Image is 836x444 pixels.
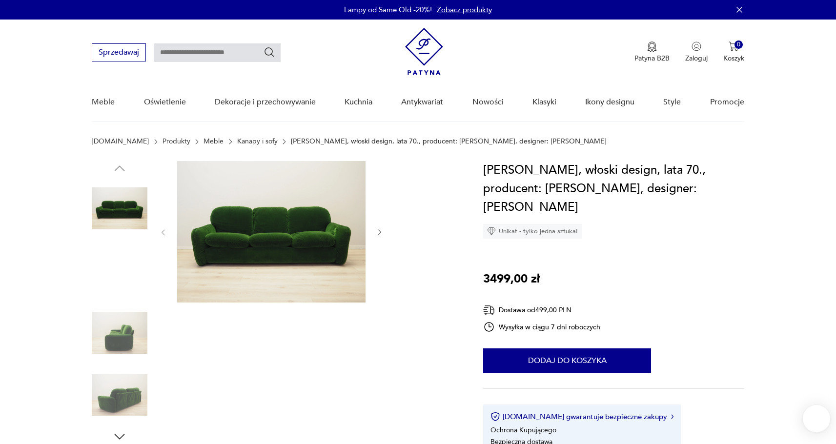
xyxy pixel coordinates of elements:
[634,41,670,63] a: Ikona medaluPatyna B2B
[472,83,504,121] a: Nowości
[487,227,496,236] img: Ikona diamentu
[483,224,582,239] div: Unikat - tylko jedna sztuka!
[723,41,744,63] button: 0Koszyk
[532,83,556,121] a: Klasyki
[483,270,540,288] p: 3499,00 zł
[344,5,432,15] p: Lampy od Same Old -20%!
[710,83,744,121] a: Promocje
[729,41,738,51] img: Ikona koszyka
[204,138,224,145] a: Meble
[663,83,681,121] a: Style
[215,83,316,121] a: Dekoracje i przechowywanie
[92,83,115,121] a: Meble
[490,425,556,435] li: Ochrona Kupującego
[685,54,708,63] p: Zaloguj
[92,181,147,236] img: Zdjęcie produktu Sofa welurowa zielona, włoski design, lata 70., producent: Busnelli, designer: A...
[734,40,743,49] div: 0
[92,243,147,299] img: Zdjęcie produktu Sofa welurowa zielona, włoski design, lata 70., producent: Busnelli, designer: A...
[671,414,674,419] img: Ikona strzałki w prawo
[92,138,149,145] a: [DOMAIN_NAME]
[723,54,744,63] p: Koszyk
[163,138,190,145] a: Produkty
[692,41,701,51] img: Ikonka użytkownika
[803,405,830,432] iframe: Smartsupp widget button
[685,41,708,63] button: Zaloguj
[483,304,600,316] div: Dostawa od 499,00 PLN
[490,412,673,422] button: [DOMAIN_NAME] gwarantuje bezpieczne zakupy
[437,5,492,15] a: Zobacz produkty
[291,138,607,145] p: [PERSON_NAME], włoski design, lata 70., producent: [PERSON_NAME], designer: [PERSON_NAME]
[92,367,147,423] img: Zdjęcie produktu Sofa welurowa zielona, włoski design, lata 70., producent: Busnelli, designer: A...
[483,321,600,333] div: Wysyłka w ciągu 7 dni roboczych
[405,28,443,75] img: Patyna - sklep z meblami i dekoracjami vintage
[264,46,275,58] button: Szukaj
[92,43,146,61] button: Sprzedawaj
[483,304,495,316] img: Ikona dostawy
[634,41,670,63] button: Patyna B2B
[585,83,634,121] a: Ikony designu
[237,138,278,145] a: Kanapy i sofy
[92,305,147,361] img: Zdjęcie produktu Sofa welurowa zielona, włoski design, lata 70., producent: Busnelli, designer: A...
[92,50,146,57] a: Sprzedawaj
[345,83,372,121] a: Kuchnia
[490,412,500,422] img: Ikona certyfikatu
[177,161,366,303] img: Zdjęcie produktu Sofa welurowa zielona, włoski design, lata 70., producent: Busnelli, designer: A...
[634,54,670,63] p: Patyna B2B
[483,161,744,217] h1: [PERSON_NAME], włoski design, lata 70., producent: [PERSON_NAME], designer: [PERSON_NAME]
[401,83,443,121] a: Antykwariat
[483,348,651,373] button: Dodaj do koszyka
[144,83,186,121] a: Oświetlenie
[647,41,657,52] img: Ikona medalu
